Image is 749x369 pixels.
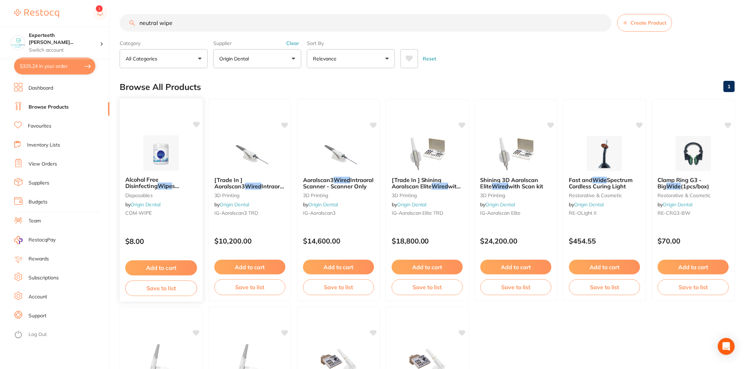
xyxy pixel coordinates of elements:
b: [Trade In ] Shining Aoralscan Elite Wired with Scan kit [392,177,463,190]
span: IG-Aoralscan3 TRD [214,210,258,216]
p: $70.00 [658,237,729,245]
b: Aoralscan3 Wired Intraoral Scanner - Scanner Only [303,177,374,190]
p: $18,800.00 [392,237,463,245]
a: Budgets [29,199,48,206]
span: Aoralscan3 [303,176,334,183]
a: Account [29,293,47,300]
span: RE-CRG3-BW [658,210,691,216]
em: Wired [432,183,448,190]
b: [Trade In ] Aoralscan3 Wired Intraoral Scanner - Scanner Only [214,177,285,190]
span: by [480,201,515,208]
span: IG-Aoralscan Elite [480,210,521,216]
img: RestocqPay [14,236,23,244]
p: $454.55 [569,237,640,245]
img: Fast and Wide Spectrum Cordless Curing Light [582,136,628,171]
span: RE-OLight II [569,210,597,216]
a: Favourites [28,123,51,130]
span: by [569,201,604,208]
span: Alcohol Free Disinfecting [125,176,158,190]
img: Clamp Ring G3 - Big Wide (1pcs/box) [671,136,716,171]
img: Experteeth Eastwood West [11,36,25,50]
small: restorative & cosmetic [569,193,640,198]
span: Spectrum Cordless Curing Light [569,176,633,190]
em: Wired [334,176,350,183]
span: COM-WIPE [125,210,152,216]
button: $325.24 in your order [14,58,95,75]
span: by [392,201,427,208]
h2: Browse All Products [120,82,201,92]
a: Inventory Lists [27,142,60,149]
p: $8.00 [125,237,197,245]
button: Log Out [14,329,107,341]
span: Clamp Ring G3 - Big [658,176,702,190]
em: Wired [245,183,262,190]
span: (1pcs/box) [681,183,710,190]
p: $24,200.00 [480,237,552,245]
p: All Categories [126,55,160,62]
b: Fast and Wide Spectrum Cordless Curing Light [569,177,640,190]
a: Origin Dental [663,201,693,208]
a: Origin Dental [397,201,427,208]
a: Team [29,218,41,225]
button: Save to list [125,280,197,296]
button: Add to cart [569,260,640,274]
em: Wide [667,183,681,190]
em: Wired [492,183,509,190]
small: restorative & cosmetic [658,193,729,198]
button: Add to cart [658,260,729,274]
button: Save to list [392,279,463,295]
small: 3D Printing [392,193,463,198]
span: Create Product [630,20,666,26]
a: Subscriptions [29,274,59,281]
span: by [303,201,338,208]
a: Log Out [29,331,47,338]
span: Fast and [569,176,593,183]
img: Shining 3D Aoralscan Elite Wired with Scan kit [493,136,539,171]
p: Switch account [29,47,100,54]
p: Origin Dental [219,55,252,62]
small: 3D Printing [214,193,285,198]
span: with Scan kit [392,183,461,196]
b: Alcohol Free Disinfecting Wipes (220wipes /bottle? [125,176,197,189]
span: by [125,201,160,208]
a: RestocqPay [14,236,56,244]
img: [Trade In ] Aoralscan3 Wired Intraoral Scanner - Scanner Only [227,136,273,171]
a: Origin Dental [220,201,249,208]
div: Open Intercom Messenger [718,338,735,355]
a: Origin Dental [486,201,515,208]
span: s (220wipes /bottle? [125,183,180,196]
button: Add to cart [303,260,374,274]
img: Restocq Logo [14,9,59,18]
h4: Experteeth Eastwood West [29,32,100,46]
button: Add to cart [392,260,463,274]
span: [Trade In ] Shining Aoralscan Elite [392,176,442,190]
button: Save to list [303,279,374,295]
span: Shining 3D Aoralscan Elite [480,176,539,190]
a: Browse Products [29,104,69,111]
em: Wide [593,176,607,183]
small: 3D Printing [480,193,552,198]
a: View Orders [29,161,57,168]
input: Search Products [120,14,612,32]
small: disposables [125,192,197,198]
span: with Scan kit [509,183,543,190]
span: IG-Aoralscan3 [303,210,335,216]
a: Restocq Logo [14,5,59,21]
a: Support [29,312,46,319]
span: by [658,201,693,208]
span: Intraoral Scanner - Scanner Only [214,183,285,196]
em: Wipe [158,183,172,190]
span: by [214,201,249,208]
a: Suppliers [29,180,49,187]
span: Intraoral Scanner - Scanner Only [303,176,373,190]
a: Rewards [29,255,49,263]
label: Sort By [307,40,395,46]
button: Reset [421,49,439,68]
span: [Trade In ] Aoralscan3 [214,176,245,190]
button: Save to list [214,279,285,295]
button: Add to cart [125,260,197,276]
button: Add to cart [214,260,285,274]
button: Create Product [617,14,672,32]
a: Origin Dental [574,201,604,208]
img: [Trade In ] Shining Aoralscan Elite Wired with Scan kit [404,136,450,171]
